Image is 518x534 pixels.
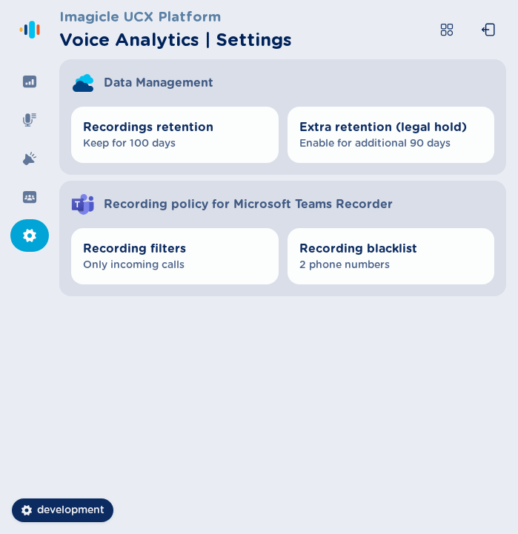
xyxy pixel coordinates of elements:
span: Recording policy for Microsoft Teams Recorder [104,196,393,213]
h3: Imagicle UCX Platform [59,6,292,27]
svg: dashboard-filled [22,74,37,89]
span: Extra retention (legal hold) [299,119,483,136]
svg: box-arrow-left [481,22,496,37]
button: Recording filtersOnly incoming calls [71,228,279,284]
button: Recording blacklist2 phone numbers [288,228,495,284]
h2: Voice Analytics | Settings [59,27,292,53]
div: Recordings [10,104,49,136]
span: Data Management [104,74,213,92]
svg: groups-filled [22,190,37,204]
button: Extra retention (legal hold)Enable for additional 90 days [288,107,495,163]
div: Groups [10,181,49,213]
span: Keep for 100 days [83,136,267,151]
span: Enable for additional 90 days [299,136,483,151]
button: development [12,498,113,522]
svg: alarm-filled [22,151,37,166]
span: Recording filters [83,240,267,258]
svg: mic-fill [22,113,37,127]
div: Alarms [10,142,49,175]
span: Only incoming calls [83,258,267,273]
span: development [37,503,104,518]
span: 2 phone numbers [299,258,483,273]
div: Settings [10,219,49,252]
div: Dashboard [10,65,49,98]
button: Recordings retentionKeep for 100 days [71,107,279,163]
span: Recording blacklist [299,240,483,258]
span: Recordings retention [83,119,267,136]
